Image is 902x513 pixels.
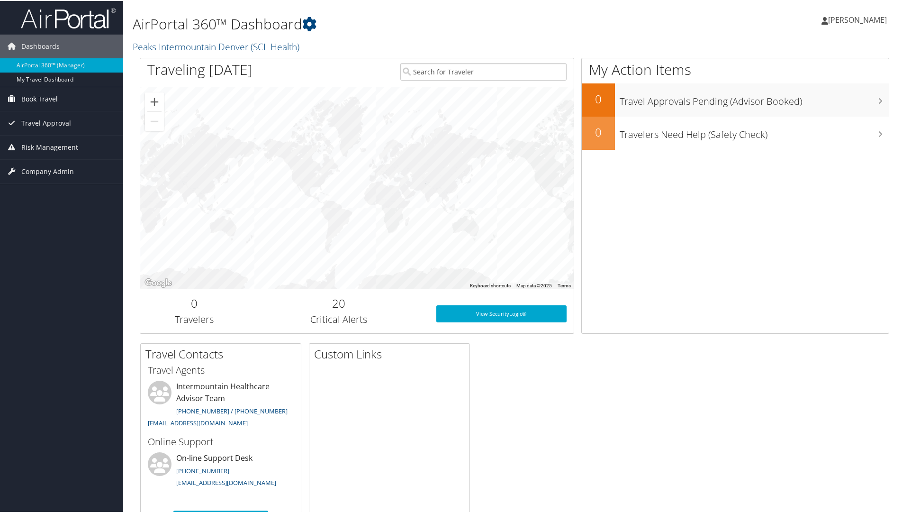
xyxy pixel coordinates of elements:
span: Risk Management [21,135,78,158]
a: [PHONE_NUMBER] / [PHONE_NUMBER] [176,406,288,414]
a: [PERSON_NAME] [821,5,896,33]
a: [EMAIL_ADDRESS][DOMAIN_NAME] [176,477,276,486]
a: Terms (opens in new tab) [558,282,571,287]
a: [PHONE_NUMBER] [176,466,229,474]
h2: 20 [256,294,422,311]
li: On-line Support Desk [143,451,298,490]
button: Keyboard shortcuts [470,282,511,288]
h1: Traveling [DATE] [147,59,253,79]
h2: Custom Links [314,345,469,361]
h2: 0 [147,294,242,311]
img: airportal-logo.png [21,6,116,28]
h3: Travelers Need Help (Safety Check) [620,122,889,140]
h2: 0 [582,123,615,139]
h3: Travel Approvals Pending (Advisor Booked) [620,89,889,107]
a: [EMAIL_ADDRESS][DOMAIN_NAME] [148,418,248,426]
span: Dashboards [21,34,60,57]
a: 0Travelers Need Help (Safety Check) [582,116,889,149]
span: Company Admin [21,159,74,183]
img: Google [143,276,174,288]
a: Open this area in Google Maps (opens a new window) [143,276,174,288]
h2: Travel Contacts [145,345,301,361]
h1: My Action Items [582,59,889,79]
h3: Travel Agents [148,363,294,376]
a: 0Travel Approvals Pending (Advisor Booked) [582,82,889,116]
li: Intermountain Healthcare Advisor Team [143,380,298,431]
h3: Travelers [147,312,242,325]
span: Book Travel [21,86,58,110]
span: Map data ©2025 [516,282,552,287]
span: Travel Approval [21,110,71,134]
h2: 0 [582,90,615,106]
input: Search for Traveler [400,62,567,80]
h3: Critical Alerts [256,312,422,325]
h1: AirPortal 360™ Dashboard [133,13,642,33]
h3: Online Support [148,434,294,448]
a: Peaks Intermountain Denver (SCL Health) [133,39,302,52]
span: [PERSON_NAME] [828,14,887,24]
button: Zoom out [145,111,164,130]
button: Zoom in [145,92,164,110]
a: View SecurityLogic® [436,304,567,321]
